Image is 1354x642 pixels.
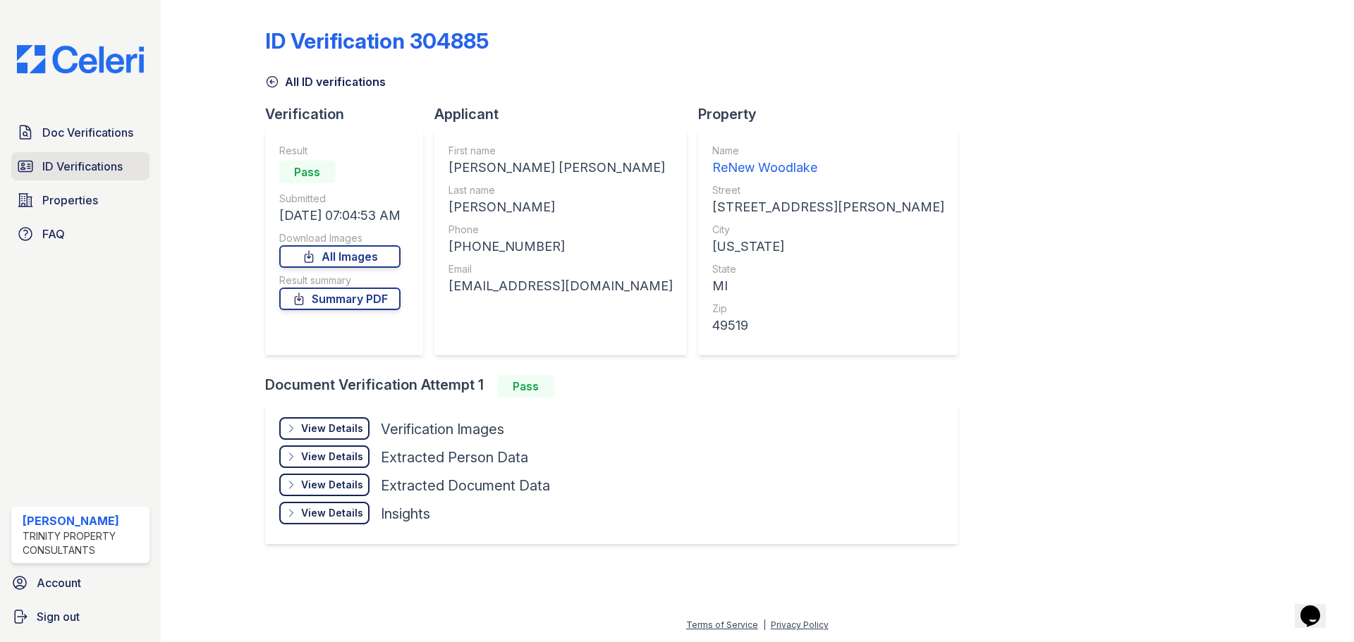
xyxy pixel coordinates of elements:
[279,206,401,226] div: [DATE] 07:04:53 AM
[449,237,673,257] div: [PHONE_NUMBER]
[6,45,155,73] img: CE_Logo_Blue-a8612792a0a2168367f1c8372b55b34899dd931a85d93a1a3d3e32e68fde9ad4.png
[37,608,80,625] span: Sign out
[301,450,363,464] div: View Details
[279,288,401,310] a: Summary PDF
[712,302,944,316] div: Zip
[449,262,673,276] div: Email
[42,192,98,209] span: Properties
[712,183,944,197] div: Street
[11,152,150,180] a: ID Verifications
[6,569,155,597] a: Account
[712,237,944,257] div: [US_STATE]
[381,504,430,524] div: Insights
[11,220,150,248] a: FAQ
[712,197,944,217] div: [STREET_ADDRESS][PERSON_NAME]
[449,276,673,296] div: [EMAIL_ADDRESS][DOMAIN_NAME]
[449,158,673,178] div: [PERSON_NAME] [PERSON_NAME]
[686,619,758,630] a: Terms of Service
[763,619,766,630] div: |
[42,226,65,242] span: FAQ
[6,603,155,631] a: Sign out
[449,223,673,237] div: Phone
[449,144,673,158] div: First name
[381,447,528,467] div: Extracted Person Data
[11,186,150,214] a: Properties
[279,161,336,183] div: Pass
[42,158,123,175] span: ID Verifications
[381,419,504,439] div: Verification Images
[712,144,944,178] a: Name ReNew Woodlake
[279,144,401,158] div: Result
[381,476,550,495] div: Extracted Document Data
[23,529,144,557] div: Trinity Property Consultants
[712,276,944,296] div: MI
[265,73,386,90] a: All ID verifications
[301,506,363,520] div: View Details
[279,273,401,288] div: Result summary
[771,619,829,630] a: Privacy Policy
[265,104,434,124] div: Verification
[42,124,133,141] span: Doc Verifications
[1295,586,1340,628] iframe: chat widget
[698,104,970,124] div: Property
[449,197,673,217] div: [PERSON_NAME]
[301,421,363,436] div: View Details
[301,478,363,492] div: View Details
[712,262,944,276] div: State
[37,574,81,591] span: Account
[265,28,489,54] div: ID Verification 304885
[23,512,144,529] div: [PERSON_NAME]
[449,183,673,197] div: Last name
[712,223,944,237] div: City
[279,245,401,268] a: All Images
[712,158,944,178] div: ReNew Woodlake
[498,375,554,397] div: Pass
[279,192,401,206] div: Submitted
[712,316,944,335] div: 49519
[265,375,970,397] div: Document Verification Attempt 1
[279,231,401,245] div: Download Images
[712,144,944,158] div: Name
[434,104,698,124] div: Applicant
[11,118,150,147] a: Doc Verifications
